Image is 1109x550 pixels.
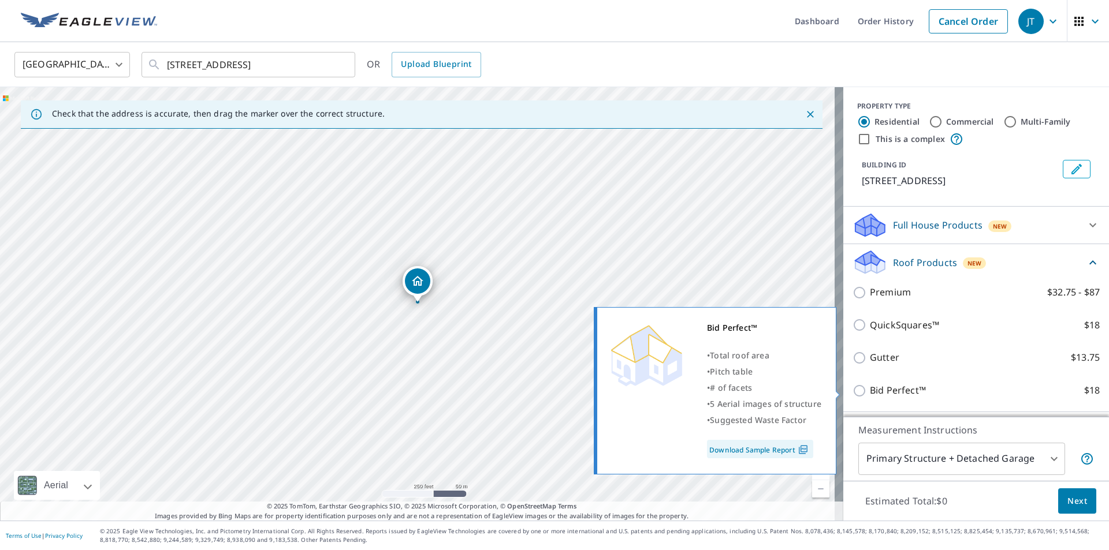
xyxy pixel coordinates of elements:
[1018,9,1044,34] div: JT
[795,444,811,455] img: Pdf Icon
[167,48,332,81] input: Search by address or latitude-longitude
[967,259,982,268] span: New
[1084,383,1100,398] p: $18
[876,133,945,145] label: This is a complex
[858,443,1065,475] div: Primary Structure + Detached Garage
[6,532,42,540] a: Terms of Use
[267,502,577,511] span: © 2025 TomTom, Earthstar Geographics SIO, © 2025 Microsoft Corporation, ©
[870,285,911,300] p: Premium
[403,266,433,302] div: Dropped pin, building 1, Residential property, 255 S Main St Mechanicville, NY 12118
[606,320,687,389] img: Premium
[862,174,1058,188] p: [STREET_ADDRESS]
[1080,452,1094,466] span: Your report will include the primary structure and a detached garage if one exists.
[1021,116,1071,128] label: Multi-Family
[21,13,157,30] img: EV Logo
[893,256,957,270] p: Roof Products
[858,423,1094,437] p: Measurement Instructions
[507,502,556,510] a: OpenStreetMap
[812,480,829,497] a: Current Level 17, Zoom Out
[100,527,1103,544] p: © 2025 Eagle View Technologies, Inc. and Pictometry International Corp. All Rights Reserved. Repo...
[946,116,994,128] label: Commercial
[1063,160,1091,178] button: Edit building 1
[367,52,481,77] div: OR
[710,398,821,409] span: 5 Aerial images of structure
[893,218,983,232] p: Full House Products
[1058,488,1096,514] button: Next
[853,211,1100,239] div: Full House ProductsNew
[870,350,899,365] p: Gutter
[710,366,753,377] span: Pitch table
[1067,494,1087,508] span: Next
[710,350,769,361] span: Total roof area
[803,107,818,122] button: Close
[558,502,577,510] a: Terms
[710,382,752,393] span: # of facets
[14,48,130,81] div: [GEOGRAPHIC_DATA]
[870,318,939,332] p: QuickSquares™
[707,320,821,336] div: Bid Perfect™
[862,160,906,170] p: BUILDING ID
[401,57,471,72] span: Upload Blueprint
[870,383,926,398] p: Bid Perfect™
[1071,350,1100,365] p: $13.75
[857,101,1095,111] div: PROPERTY TYPE
[6,532,83,539] p: |
[1047,285,1100,300] p: $32.75 - $87
[707,396,821,412] div: •
[710,414,806,425] span: Suggested Waste Factor
[52,108,385,119] p: Check that the address is accurate, then drag the marker over the correct structure.
[853,249,1100,276] div: Roof ProductsNew
[874,116,920,128] label: Residential
[993,222,1007,231] span: New
[392,52,481,77] a: Upload Blueprint
[1084,318,1100,332] p: $18
[856,488,957,514] p: Estimated Total: $0
[707,440,813,458] a: Download Sample Report
[14,471,100,500] div: Aerial
[707,347,821,364] div: •
[40,471,72,500] div: Aerial
[707,412,821,428] div: •
[929,9,1008,33] a: Cancel Order
[707,364,821,380] div: •
[45,532,83,540] a: Privacy Policy
[707,380,821,396] div: •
